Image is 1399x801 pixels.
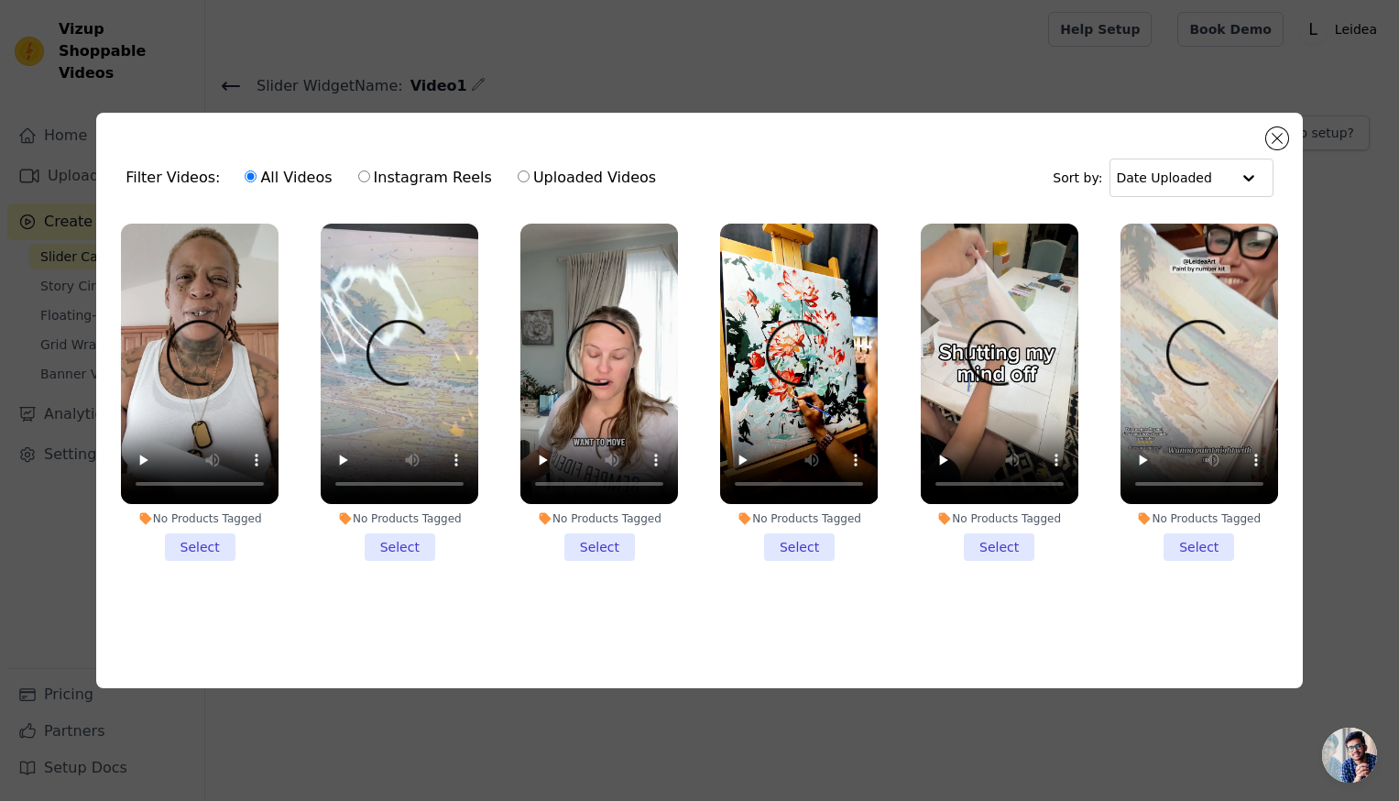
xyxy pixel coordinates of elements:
[121,511,279,526] div: No Products Tagged
[921,511,1078,526] div: No Products Tagged
[1120,511,1278,526] div: No Products Tagged
[1322,728,1377,783] a: 开放式聊天
[720,511,878,526] div: No Products Tagged
[1053,159,1273,197] div: Sort by:
[520,511,678,526] div: No Products Tagged
[321,511,478,526] div: No Products Tagged
[1266,127,1288,149] button: Close modal
[244,166,333,190] label: All Videos
[126,157,666,199] div: Filter Videos:
[357,166,493,190] label: Instagram Reels
[517,166,657,190] label: Uploaded Videos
